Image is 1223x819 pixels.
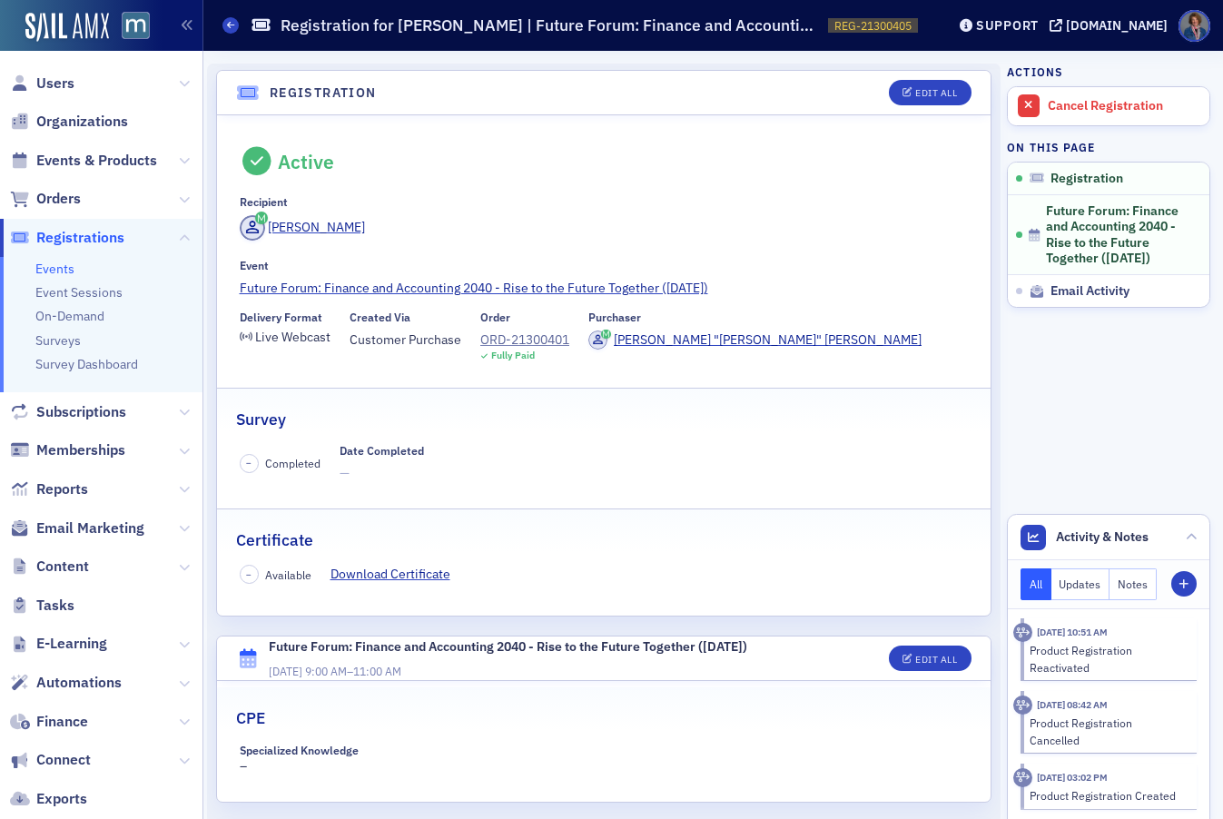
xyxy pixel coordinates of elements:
span: Connect [36,750,91,770]
a: Email Marketing [10,518,144,538]
span: [DATE] [269,664,302,678]
span: Content [36,557,89,577]
div: Support [976,17,1039,34]
span: Events & Products [36,151,157,171]
time: 9/29/2025 10:51 AM [1037,626,1108,638]
div: Active [278,150,334,173]
span: Email Marketing [36,518,144,538]
div: Delivery Format [240,311,322,324]
div: Recipient [240,195,288,209]
time: 9/8/2025 03:02 PM [1037,771,1108,784]
div: [DOMAIN_NAME] [1066,17,1168,34]
div: Specialized Knowledge [240,744,359,757]
h2: CPE [236,706,265,730]
div: Product Registration Reactivated [1030,642,1185,676]
span: – [269,664,401,678]
span: REG-21300405 [834,18,912,34]
h2: Survey [236,408,286,431]
a: [PERSON_NAME] [240,215,366,241]
a: Event Sessions [35,284,123,301]
a: Users [10,74,74,94]
a: Organizations [10,112,128,132]
span: Subscriptions [36,402,126,422]
a: Future Forum: Finance and Accounting 2040 - Rise to the Future Together ([DATE]) [240,279,969,298]
h4: Registration [270,84,377,103]
h2: Certificate [236,528,313,552]
div: Future Forum: Finance and Accounting 2040 - Rise to the Future Together ([DATE]) [269,637,747,656]
button: Notes [1110,568,1157,600]
div: Edit All [915,88,957,98]
span: — [340,464,424,483]
div: Event [240,259,269,272]
a: Connect [10,750,91,770]
a: Surveys [35,332,81,349]
a: Content [10,557,89,577]
div: Product Registration Created [1030,787,1185,804]
div: Activity [1013,623,1032,642]
span: Reports [36,479,88,499]
a: Exports [10,789,87,809]
a: Orders [10,189,81,209]
div: Live Webcast [255,332,330,342]
span: Activity & Notes [1056,528,1149,547]
div: Product Registration Cancelled [1030,715,1185,748]
span: E-Learning [36,634,107,654]
a: Survey Dashboard [35,356,138,372]
div: Activity [1013,768,1032,787]
a: [PERSON_NAME] "[PERSON_NAME]" [PERSON_NAME] [588,331,922,350]
span: Tasks [36,596,74,616]
img: SailAMX [122,12,150,40]
div: Cancel Registration [1048,98,1200,114]
div: Activity [1013,696,1032,715]
a: Registrations [10,228,124,248]
span: Orders [36,189,81,209]
span: Automations [36,673,122,693]
div: [PERSON_NAME] [268,218,365,237]
a: ORD-21300401 [480,331,569,350]
a: View Homepage [109,12,150,43]
a: On-Demand [35,308,104,324]
a: Tasks [10,596,74,616]
div: Edit All [915,655,957,665]
h1: Registration for [PERSON_NAME] | Future Forum: Finance and Accounting 2040 - Rise to the Future T... [281,15,819,36]
span: Profile [1179,10,1210,42]
span: Finance [36,712,88,732]
div: Fully Paid [491,350,535,361]
span: Email Activity [1050,283,1129,300]
span: Exports [36,789,87,809]
span: – [246,457,252,469]
span: Available [265,567,311,583]
button: All [1021,568,1051,600]
a: Subscriptions [10,402,126,422]
time: 9:00 AM [305,664,347,678]
div: Date Completed [340,444,424,458]
button: Edit All [889,646,971,671]
a: E-Learning [10,634,107,654]
div: – [240,744,408,776]
div: Created Via [350,311,410,324]
a: Events [35,261,74,277]
span: Organizations [36,112,128,132]
a: Finance [10,712,88,732]
time: 11:00 AM [353,664,401,678]
span: – [246,568,252,581]
div: [PERSON_NAME] "[PERSON_NAME]" [PERSON_NAME] [614,331,922,350]
a: Events & Products [10,151,157,171]
span: Completed [265,455,321,471]
a: Reports [10,479,88,499]
h4: On this page [1007,139,1210,155]
a: Cancel Registration [1008,87,1209,125]
span: Registration [1050,171,1123,187]
a: Automations [10,673,122,693]
span: Future Forum: Finance and Accounting 2040 - Rise to the Future Together ([DATE]) [1046,203,1186,267]
span: Users [36,74,74,94]
time: 9/26/2025 08:42 AM [1037,698,1108,711]
a: Download Certificate [330,565,464,584]
span: Customer Purchase [350,331,461,350]
a: Memberships [10,440,125,460]
span: Registrations [36,228,124,248]
img: SailAMX [25,13,109,42]
div: Order [480,311,510,324]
